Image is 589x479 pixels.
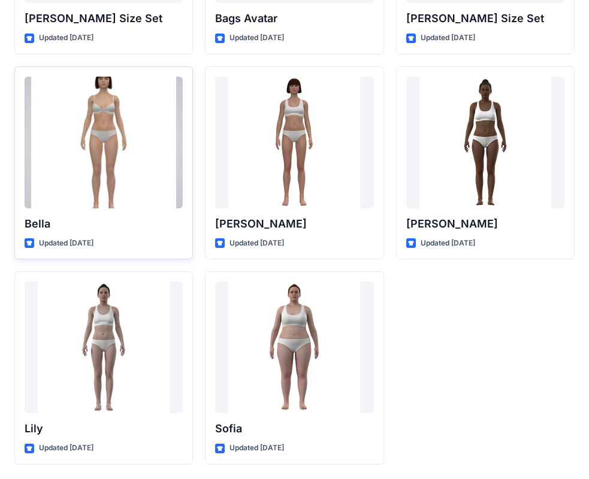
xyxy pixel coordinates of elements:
a: Lily [25,281,183,413]
a: Bella [25,77,183,208]
p: Updated [DATE] [421,32,475,44]
p: [PERSON_NAME] [215,216,373,232]
p: Bella [25,216,183,232]
p: [PERSON_NAME] [406,216,564,232]
a: Gabrielle [406,77,564,208]
p: Sofia [215,420,373,437]
p: Updated [DATE] [229,32,284,44]
p: [PERSON_NAME] Size Set [406,10,564,27]
a: Sofia [215,281,373,413]
p: Lily [25,420,183,437]
a: Emma [215,77,373,208]
p: Updated [DATE] [229,237,284,250]
p: [PERSON_NAME] Size Set [25,10,183,27]
p: Bags Avatar [215,10,373,27]
p: Updated [DATE] [39,237,93,250]
p: Updated [DATE] [421,237,475,250]
p: Updated [DATE] [39,32,93,44]
p: Updated [DATE] [229,442,284,454]
p: Updated [DATE] [39,442,93,454]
